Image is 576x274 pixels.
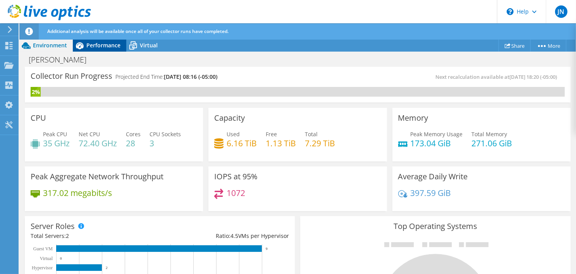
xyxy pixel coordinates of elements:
h4: 397.59 GiB [411,189,451,197]
text: 9 [266,247,268,251]
h3: IOPS at 95% [214,172,258,181]
h4: 3 [150,139,181,147]
h4: 317.02 megabits/s [43,189,112,197]
svg: \n [507,8,514,15]
span: 4.5 [230,232,238,239]
h1: [PERSON_NAME] [25,55,98,64]
h3: Memory [398,114,428,122]
text: 2 [106,266,108,270]
h3: Average Daily Write [398,172,468,181]
span: Next recalculation available at [435,73,561,80]
h3: CPU [31,114,46,122]
a: More [530,40,566,52]
h4: 72.40 GHz [79,139,117,147]
h4: 28 [126,139,141,147]
h4: 1072 [227,189,245,197]
h4: 1.13 TiB [266,139,296,147]
span: Net CPU [79,130,100,138]
h4: 6.16 TiB [227,139,257,147]
div: Total Servers: [31,232,160,240]
h3: Peak Aggregate Network Throughput [31,172,163,181]
span: Virtual [140,42,158,49]
span: Performance [86,42,120,49]
h4: 173.04 GiB [411,139,463,147]
span: 2 [66,232,69,239]
span: JN [555,5,567,18]
h3: Server Roles [31,222,75,231]
span: Total Memory [472,130,507,138]
span: [DATE] 18:20 (-05:00) [509,73,557,80]
div: 2% [31,88,41,96]
span: [DATE] 08:16 (-05:00) [164,73,217,80]
h4: Projected End Time: [115,73,217,81]
span: CPU Sockets [150,130,181,138]
text: Hypervisor [32,265,53,271]
h4: 35 GHz [43,139,70,147]
text: Virtual [40,256,53,261]
text: 0 [60,257,62,260]
span: Additional analysis will be available once all of your collector runs have completed. [47,28,229,35]
span: Used [227,130,240,138]
span: Free [266,130,277,138]
span: Total [305,130,318,138]
text: Guest VM [33,246,53,251]
span: Peak Memory Usage [411,130,463,138]
h3: Top Operating Systems [306,222,564,231]
h4: 271.06 GiB [472,139,512,147]
h4: 7.29 TiB [305,139,335,147]
h3: Capacity [214,114,245,122]
span: Environment [33,42,67,49]
div: Ratio: VMs per Hypervisor [160,232,289,240]
span: Peak CPU [43,130,67,138]
a: Share [499,40,531,52]
span: Cores [126,130,141,138]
